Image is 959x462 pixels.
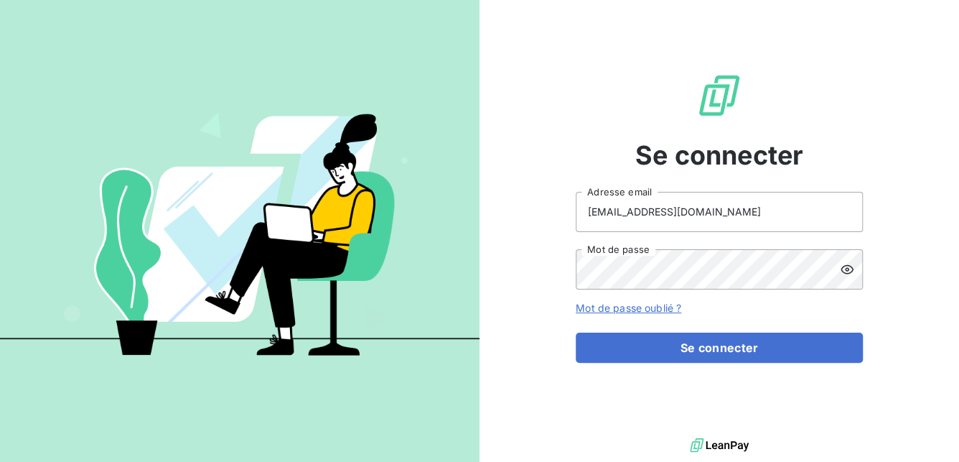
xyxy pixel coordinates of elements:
span: Se connecter [635,136,803,175]
img: logo [690,435,749,456]
img: Logo LeanPay [696,73,742,119]
button: Se connecter [576,333,863,363]
a: Mot de passe oublié ? [576,302,681,314]
input: placeholder [576,192,863,232]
